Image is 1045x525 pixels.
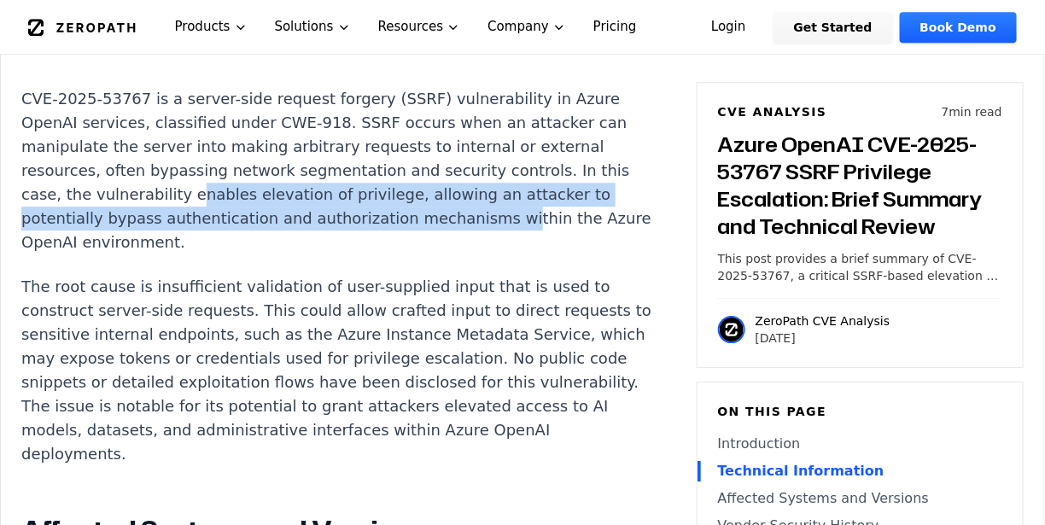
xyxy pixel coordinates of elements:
p: CVE-2025-53767 is a server-side request forgery (SSRF) vulnerability in Azure OpenAI services, cl... [21,87,657,254]
a: Affected Systems and Versions [718,488,1002,509]
a: Login [691,12,767,43]
h2: Technical Information [21,26,657,60]
p: The root cause is insufficient validation of user-supplied input that is used to construct server... [21,275,657,466]
a: Introduction [718,434,1002,454]
p: [DATE] [756,330,890,347]
a: Book Demo [900,12,1017,43]
p: ZeroPath CVE Analysis [756,312,890,330]
p: 7 min read [942,103,1002,120]
img: ZeroPath CVE Analysis [718,316,745,343]
p: This post provides a brief summary of CVE-2025-53767, a critical SSRF-based elevation of privileg... [718,250,1002,284]
a: Technical Information [718,461,1002,481]
a: Get Started [774,12,893,43]
h6: On this page [718,403,1002,420]
h6: CVE Analysis [718,103,827,120]
h3: Azure OpenAI CVE-2025-53767 SSRF Privilege Escalation: Brief Summary and Technical Review [718,131,1002,240]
